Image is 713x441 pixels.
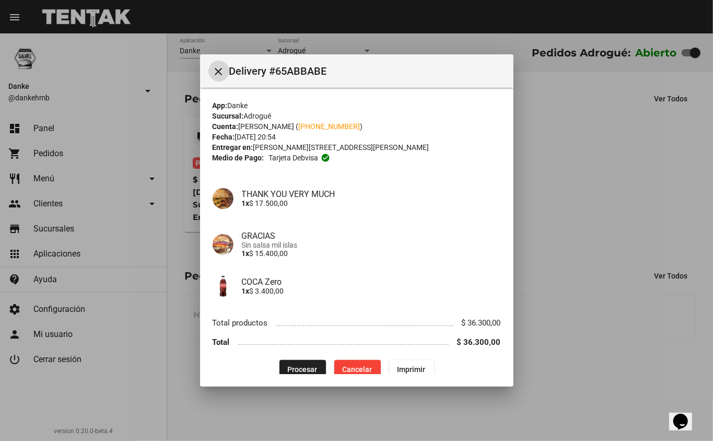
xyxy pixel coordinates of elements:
[242,249,250,258] b: 1x
[213,132,501,142] div: [DATE] 20:54
[242,199,250,207] b: 1x
[213,188,233,209] img: 60f4cbaf-b0e4-4933-a206-3fb71a262f74.png
[213,121,501,132] div: [PERSON_NAME] ( )
[213,276,233,297] img: 19c87e3d-3cb2-4c64-8faa-1bf7f129d4ec.jpeg
[242,189,501,199] h4: THANK YOU VERY MUCH
[268,153,318,163] span: Tarjeta debvisa
[213,142,501,153] div: [PERSON_NAME][STREET_ADDRESS][PERSON_NAME]
[299,122,360,131] a: [PHONE_NUMBER]
[242,287,501,295] p: $ 3.400,00
[242,241,501,249] span: Sin salsa mil islas
[279,360,326,379] button: Procesar
[213,133,235,141] strong: Fecha:
[321,153,330,163] mat-icon: check_circle
[213,234,233,255] img: 68df9149-7e7b-45ff-b524-5e7cca25464e.png
[208,61,229,82] button: Cerrar
[334,360,381,379] button: Cancelar
[229,63,505,79] span: Delivery #65ABBABE
[242,199,501,207] p: $ 17.500,00
[213,100,501,111] div: Danke
[213,112,244,120] strong: Sucursal:
[213,65,225,78] mat-icon: Cerrar
[389,360,434,379] button: Imprimir
[343,365,372,374] span: Cancelar
[242,231,501,241] h4: GRACIAS
[398,365,426,374] span: Imprimir
[213,314,501,333] li: Total productos $ 36.300,00
[669,399,703,431] iframe: chat widget
[242,249,501,258] p: $ 15.400,00
[213,111,501,121] div: Adrogué
[242,277,501,287] h4: COCA Zero
[213,332,501,352] li: Total $ 36.300,00
[213,122,239,131] strong: Cuenta:
[288,365,318,374] span: Procesar
[213,101,228,110] strong: App:
[213,143,253,152] strong: Entregar en:
[213,153,264,163] strong: Medio de Pago:
[242,287,250,295] b: 1x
